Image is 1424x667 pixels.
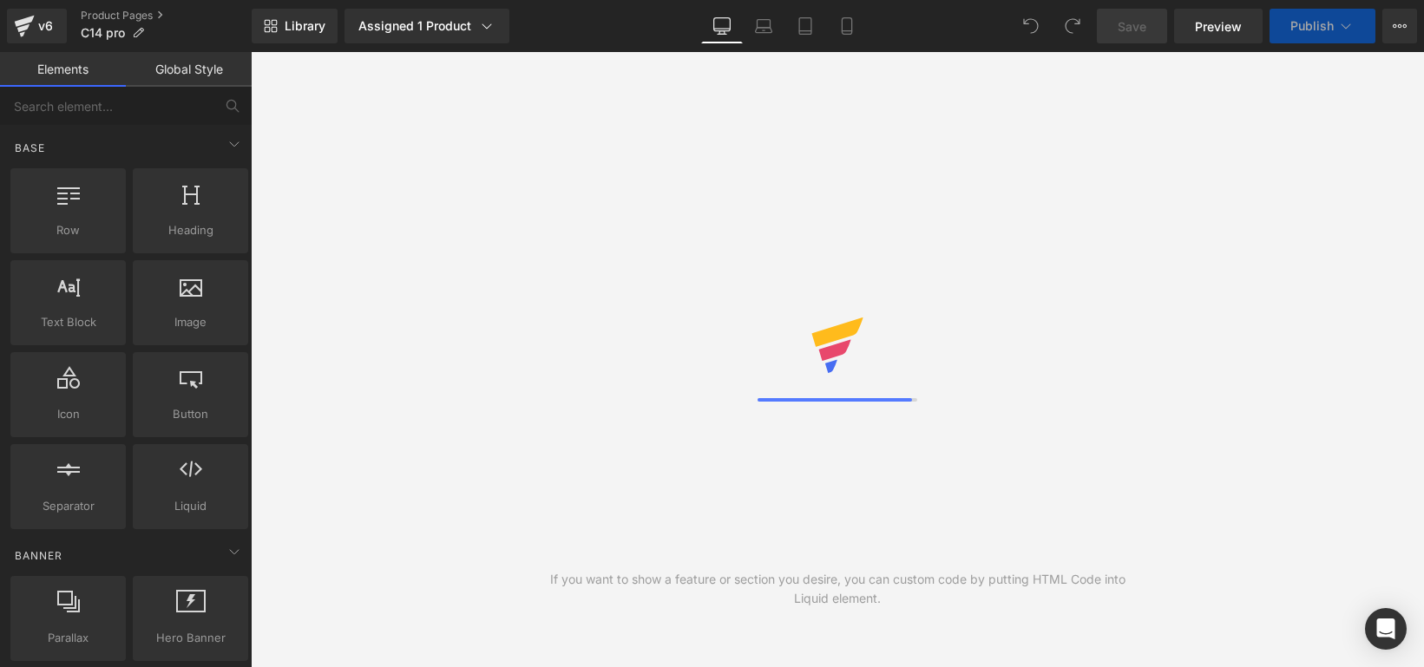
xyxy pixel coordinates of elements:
button: More [1382,9,1417,43]
span: Save [1118,17,1146,36]
div: Assigned 1 Product [358,17,495,35]
span: C14 pro [81,26,125,40]
a: Global Style [126,52,252,87]
button: Publish [1270,9,1375,43]
a: Tablet [784,9,826,43]
a: Product Pages [81,9,252,23]
a: v6 [7,9,67,43]
button: Redo [1055,9,1090,43]
a: Preview [1174,9,1263,43]
a: Laptop [743,9,784,43]
span: Preview [1195,17,1242,36]
a: New Library [252,9,338,43]
span: Text Block [16,313,121,331]
a: Desktop [701,9,743,43]
span: Parallax [16,629,121,647]
span: Library [285,18,325,34]
span: Banner [13,547,64,564]
span: Row [16,221,121,239]
span: Publish [1290,19,1334,33]
span: Separator [16,497,121,515]
span: Icon [16,405,121,423]
div: If you want to show a feature or section you desire, you can custom code by putting HTML Code int... [544,570,1131,608]
span: Base [13,140,47,156]
button: Undo [1014,9,1048,43]
div: Open Intercom Messenger [1365,608,1407,650]
a: Mobile [826,9,868,43]
div: v6 [35,15,56,37]
span: Button [138,405,243,423]
span: Image [138,313,243,331]
span: Liquid [138,497,243,515]
span: Heading [138,221,243,239]
span: Hero Banner [138,629,243,647]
